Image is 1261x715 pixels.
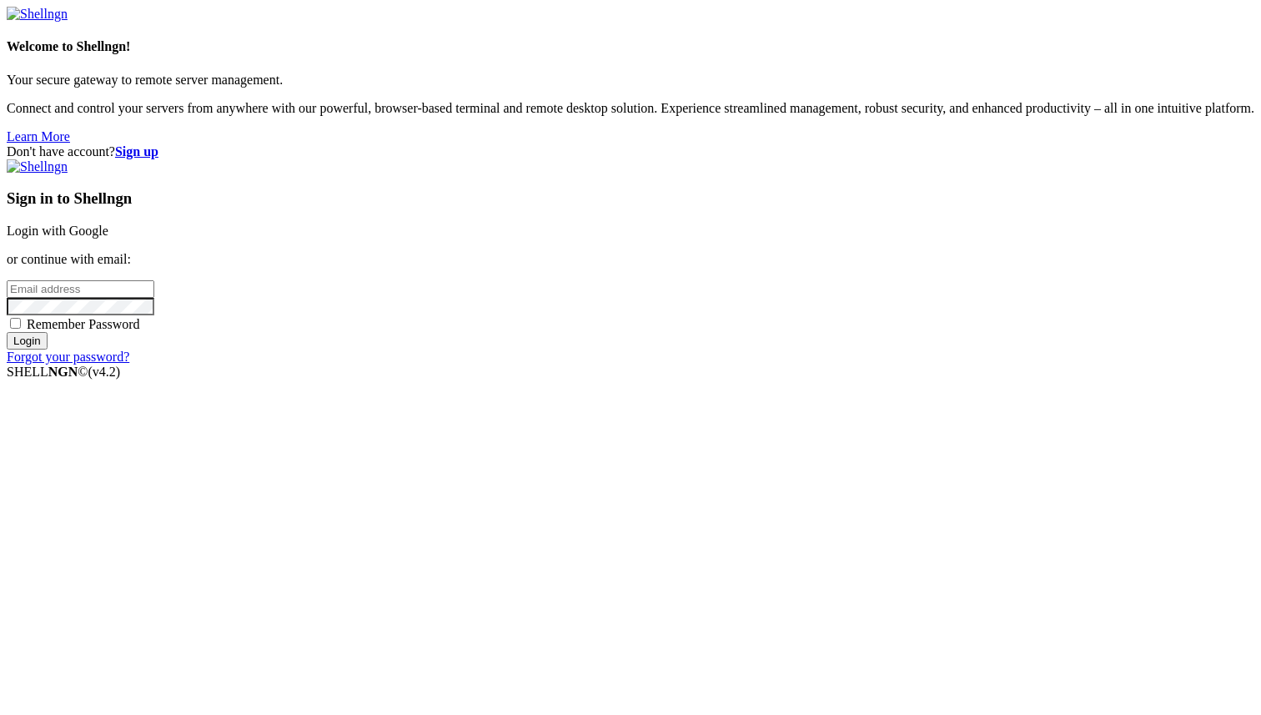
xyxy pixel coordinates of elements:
img: Shellngn [7,159,68,174]
input: Remember Password [10,318,21,329]
h3: Sign in to Shellngn [7,189,1254,208]
input: Login [7,332,48,350]
h4: Welcome to Shellngn! [7,39,1254,54]
a: Learn More [7,129,70,144]
a: Login with Google [7,224,108,238]
b: NGN [48,365,78,379]
p: or continue with email: [7,252,1254,267]
a: Sign up [115,144,158,159]
a: Forgot your password? [7,350,129,364]
span: SHELL © [7,365,120,379]
input: Email address [7,280,154,298]
p: Connect and control your servers from anywhere with our powerful, browser-based terminal and remo... [7,101,1254,116]
img: Shellngn [7,7,68,22]
p: Your secure gateway to remote server management. [7,73,1254,88]
span: Remember Password [27,317,140,331]
div: Don't have account? [7,144,1254,159]
span: 4.2.0 [88,365,121,379]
